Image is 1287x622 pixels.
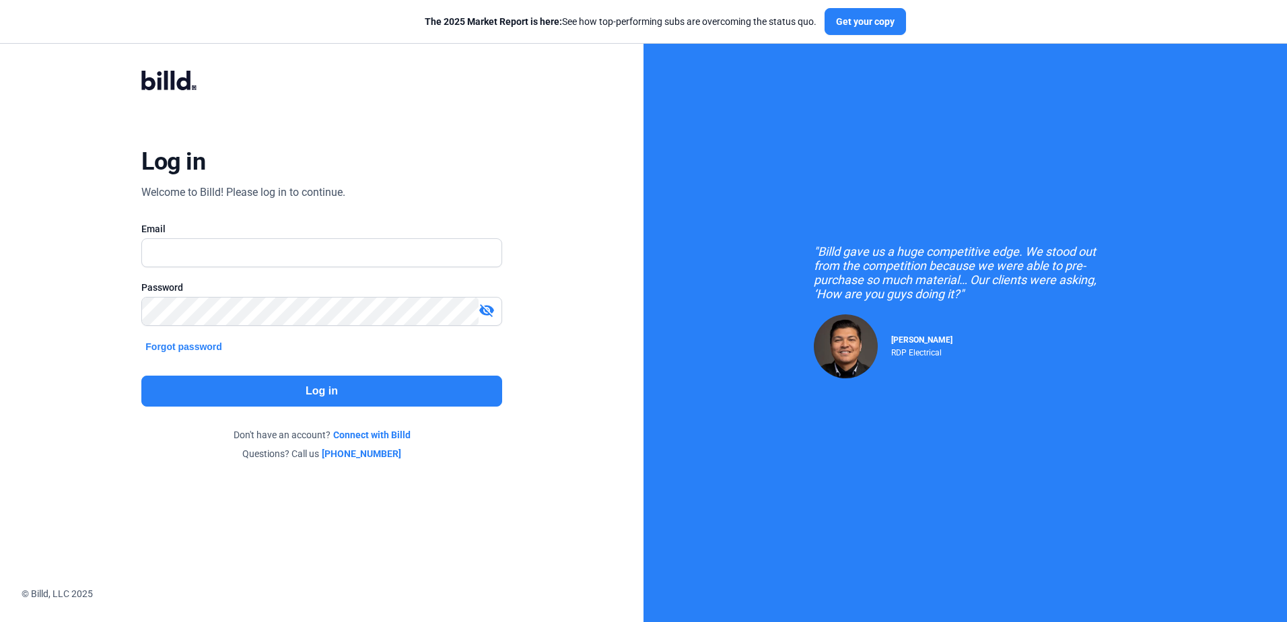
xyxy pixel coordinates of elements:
div: "Billd gave us a huge competitive edge. We stood out from the competition because we were able to... [814,244,1117,301]
div: Questions? Call us [141,447,501,460]
button: Log in [141,376,501,407]
mat-icon: visibility_off [479,302,495,318]
div: Welcome to Billd! Please log in to continue. [141,184,345,201]
div: Log in [141,147,205,176]
button: Forgot password [141,339,226,354]
div: Email [141,222,501,236]
a: Connect with Billd [333,428,411,442]
div: See how top-performing subs are overcoming the status quo. [425,15,816,28]
span: The 2025 Market Report is here: [425,16,562,27]
a: [PHONE_NUMBER] [322,447,401,460]
img: Raul Pacheco [814,314,878,378]
div: RDP Electrical [891,345,952,357]
span: [PERSON_NAME] [891,335,952,345]
div: Password [141,281,501,294]
button: Get your copy [825,8,906,35]
div: Don't have an account? [141,428,501,442]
